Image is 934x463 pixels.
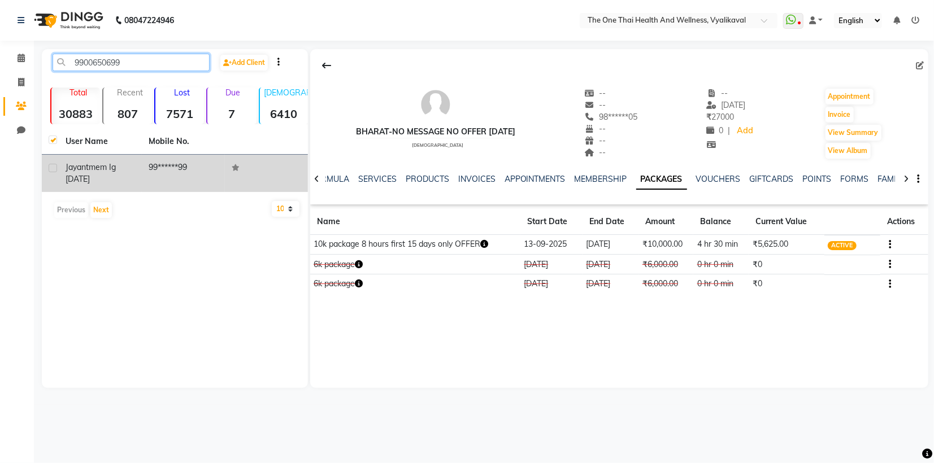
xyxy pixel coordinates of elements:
[826,107,854,123] button: Invoice
[636,169,687,190] a: PACKAGES
[728,125,731,137] span: |
[90,202,112,218] button: Next
[826,89,874,104] button: Appointment
[707,112,712,122] span: ₹
[310,274,520,294] td: 6k package
[803,174,832,184] a: POINTS
[707,88,728,98] span: --
[749,274,824,294] td: ₹0
[29,5,106,36] img: logo
[310,174,349,184] a: FORMULA
[51,107,100,121] strong: 30883
[59,129,142,155] th: User Name
[412,142,463,148] span: [DEMOGRAPHIC_DATA]
[696,174,741,184] a: VOUCHERS
[505,174,566,184] a: APPOINTMENTS
[585,147,606,158] span: --
[749,255,824,274] td: ₹0
[207,107,256,121] strong: 7
[828,241,857,250] span: ACTIVE
[315,55,338,76] div: Back to Client
[155,107,204,121] strong: 7571
[826,125,881,141] button: View Summary
[749,209,824,235] th: Current Value
[520,255,583,274] td: [DATE]
[356,126,515,138] div: bharat-NO MESSAGE NO OFFER [DATE]
[828,280,870,289] span: CONSUMED
[638,235,693,255] td: ₹10,000.00
[66,162,116,184] span: mem ig [DATE]
[583,255,639,274] td: [DATE]
[583,235,639,255] td: [DATE]
[880,209,928,235] th: Actions
[103,107,152,121] strong: 807
[585,124,606,134] span: --
[707,125,724,136] span: 0
[520,235,583,255] td: 13-09-2025
[750,174,794,184] a: GIFTCARDS
[53,54,210,71] input: Search by Name/Mobile/Email/Code
[841,174,869,184] a: FORMS
[358,174,397,184] a: SERVICES
[264,88,309,98] p: [DEMOGRAPHIC_DATA]
[735,123,755,139] a: Add
[520,209,583,235] th: Start Date
[419,88,453,121] img: avatar
[749,235,824,255] td: ₹5,625.00
[638,209,693,235] th: Amount
[585,100,606,110] span: --
[210,88,256,98] p: Due
[638,274,693,294] td: ₹6,000.00
[575,174,627,184] a: MEMBERSHIP
[707,112,735,122] span: 27000
[583,274,639,294] td: [DATE]
[585,88,606,98] span: --
[310,209,520,235] th: Name
[142,129,225,155] th: Mobile No.
[638,255,693,274] td: ₹6,000.00
[406,174,449,184] a: PRODUCTS
[124,5,174,36] b: 08047224946
[693,255,749,274] td: 0 hr 0 min
[520,274,583,294] td: [DATE]
[458,174,496,184] a: INVOICES
[56,88,100,98] p: Total
[260,107,309,121] strong: 6410
[826,143,871,159] button: View Album
[693,235,749,255] td: 4 hr 30 min
[585,136,606,146] span: --
[220,55,268,71] a: Add Client
[160,88,204,98] p: Lost
[828,261,870,270] span: CONSUMED
[310,235,520,255] td: 10k package 8 hours first 15 days only OFFER
[310,255,520,274] td: 6k package
[583,209,639,235] th: End Date
[878,174,905,184] a: FAMILY
[707,100,746,110] span: [DATE]
[108,88,152,98] p: Recent
[66,162,89,172] span: Jayant
[693,274,749,294] td: 0 hr 0 min
[693,209,749,235] th: Balance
